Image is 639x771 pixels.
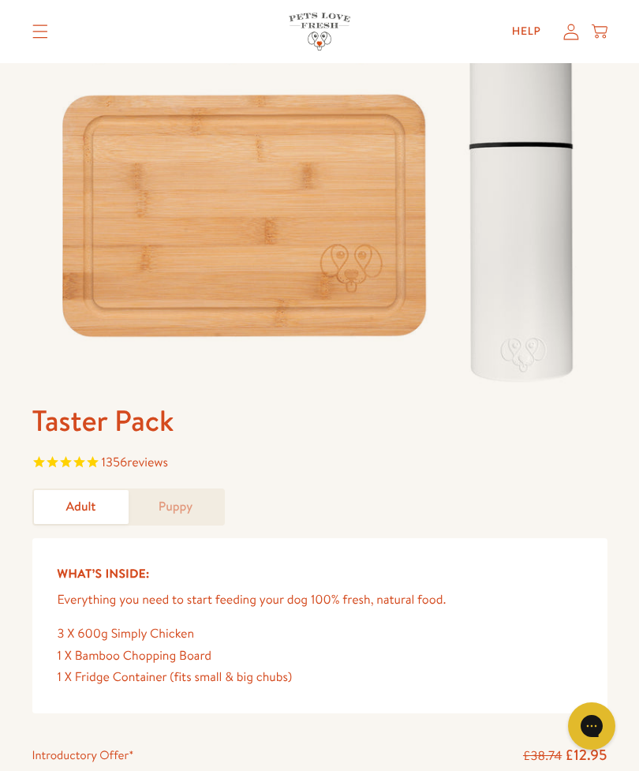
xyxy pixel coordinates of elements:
[32,402,607,440] h1: Taster Pack
[127,454,168,471] span: reviews
[58,623,582,645] div: 3 X 600g Simply Chicken
[499,16,554,47] a: Help
[129,490,223,524] a: Puppy
[289,13,350,50] img: Pets Love Fresh
[20,12,61,51] summary: Translation missing: en.sections.header.menu
[34,490,129,524] a: Adult
[523,747,562,765] s: £38.74
[32,745,134,767] div: Introductory Offer*
[58,563,582,584] h5: What’s Inside:
[32,452,607,476] span: Rated 4.8 out of 5 stars 1356 reviews
[560,697,623,755] iframe: Gorgias live chat messenger
[58,589,582,611] p: Everything you need to start feeding your dog 100% fresh, natural food.
[102,454,169,471] span: 1356 reviews
[58,647,212,664] span: 1 X Bamboo Chopping Board
[58,667,582,688] div: 1 X Fridge Container (fits small & big chubs)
